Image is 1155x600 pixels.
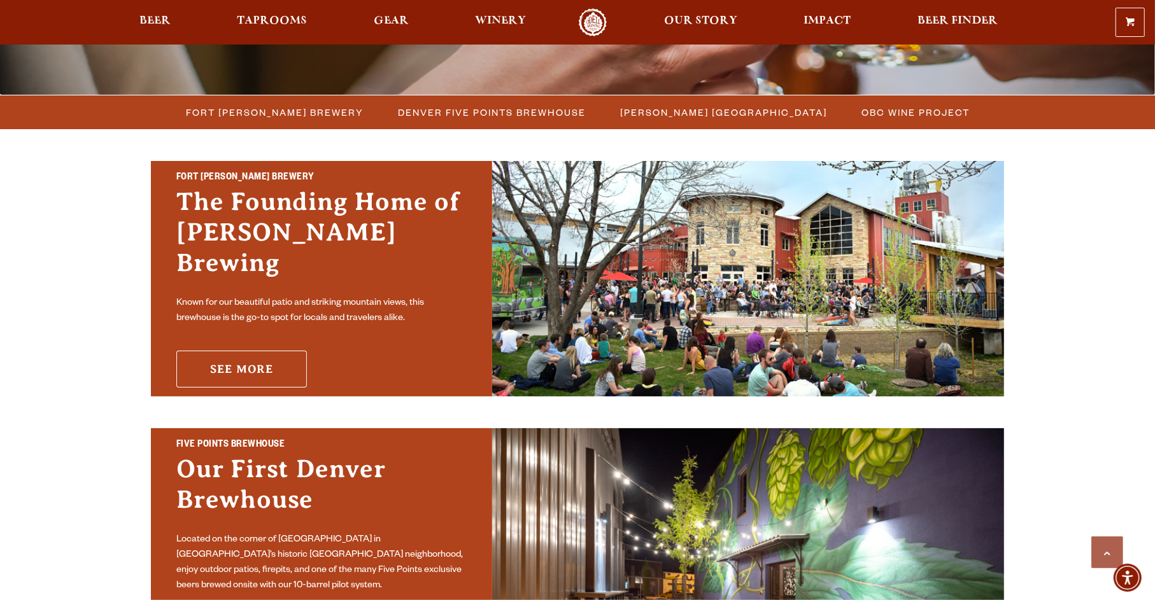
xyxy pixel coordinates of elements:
h2: Five Points Brewhouse [176,437,467,454]
h3: The Founding Home of [PERSON_NAME] Brewing [176,186,467,291]
a: Scroll to top [1091,536,1123,568]
span: Taprooms [237,16,307,26]
span: Gear [374,16,409,26]
a: See More [176,351,307,387]
p: Known for our beautiful patio and striking mountain views, this brewhouse is the go-to spot for l... [176,296,467,326]
span: OBC Wine Project [862,103,970,122]
p: Located on the corner of [GEOGRAPHIC_DATA] in [GEOGRAPHIC_DATA]’s historic [GEOGRAPHIC_DATA] neig... [176,533,467,594]
span: Fort [PERSON_NAME] Brewery [187,103,364,122]
img: Fort Collins Brewery & Taproom' [492,161,1004,396]
span: Denver Five Points Brewhouse [399,103,586,122]
h2: Fort [PERSON_NAME] Brewery [176,170,467,186]
a: Beer [131,8,179,37]
span: Impact [804,16,851,26]
a: Beer Finder [909,8,1006,37]
a: [PERSON_NAME] [GEOGRAPHIC_DATA] [613,103,834,122]
a: Impact [796,8,860,37]
a: Winery [467,8,534,37]
a: Denver Five Points Brewhouse [391,103,593,122]
span: Winery [475,16,526,26]
span: Beer [139,16,171,26]
a: Taprooms [229,8,315,37]
span: Beer Finder [918,16,998,26]
a: Our Story [656,8,746,37]
span: [PERSON_NAME] [GEOGRAPHIC_DATA] [621,103,828,122]
a: Fort [PERSON_NAME] Brewery [179,103,371,122]
a: OBC Wine Project [854,103,977,122]
a: Odell Home [569,8,616,37]
div: Accessibility Menu [1114,564,1142,592]
h3: Our First Denver Brewhouse [176,454,467,527]
span: Our Story [664,16,737,26]
a: Gear [365,8,417,37]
